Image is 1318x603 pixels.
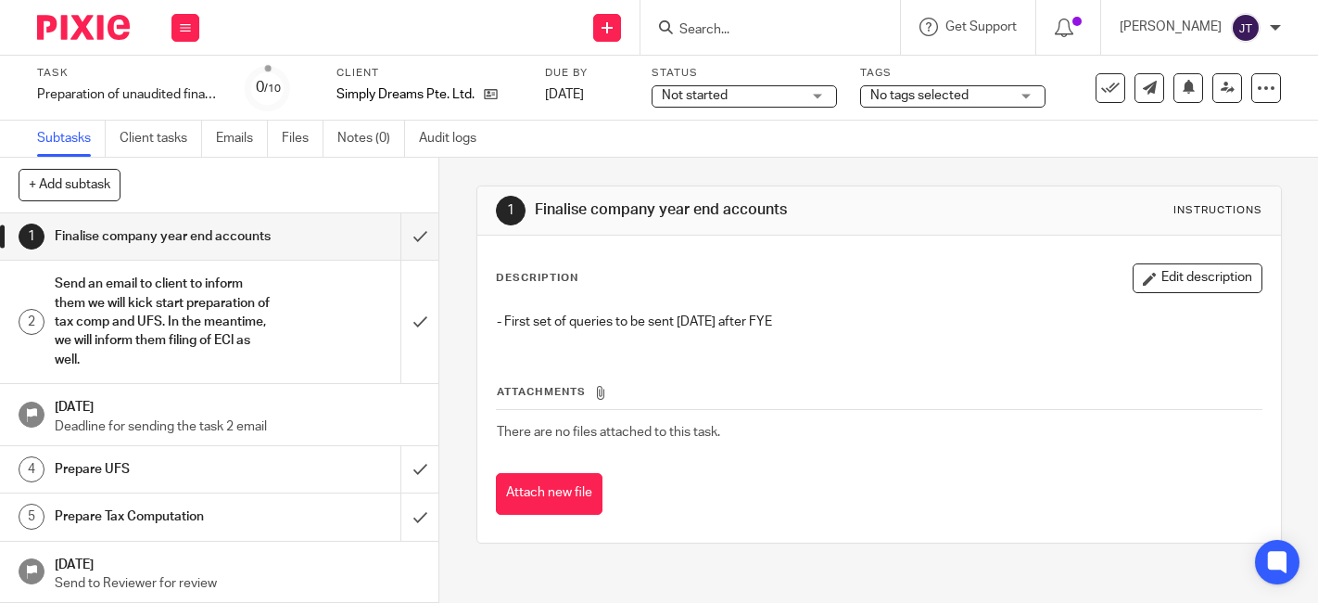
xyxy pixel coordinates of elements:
[545,66,628,81] label: Due by
[55,551,420,574] h1: [DATE]
[256,77,281,98] div: 0
[336,66,522,81] label: Client
[945,20,1017,33] span: Get Support
[37,85,222,104] div: Preparation of unaudited financial statements and tax computation FYE [DATE]
[496,196,526,225] div: 1
[497,426,720,439] span: There are no files attached to this task.
[37,15,130,40] img: Pixie
[216,121,268,157] a: Emails
[662,89,728,102] span: Not started
[282,121,323,157] a: Files
[120,121,202,157] a: Client tasks
[264,83,281,94] small: /10
[535,200,919,220] h1: Finalise company year end accounts
[496,473,602,515] button: Attach new file
[496,271,578,286] p: Description
[19,456,44,482] div: 4
[497,387,586,397] span: Attachments
[37,85,222,104] div: Preparation of unaudited financial statements and tax computation FYE 31 Aug 2025
[55,503,273,531] h1: Prepare Tax Computation
[336,85,475,104] p: Simply Dreams Pte. Ltd.
[497,313,1261,331] p: - First set of queries to be sent [DATE] after FYE
[55,455,273,483] h1: Prepare UFS
[19,169,120,200] button: + Add subtask
[1173,203,1262,218] div: Instructions
[55,417,420,436] p: Deadline for sending the task 2 email
[652,66,837,81] label: Status
[55,223,273,250] h1: Finalise company year end accounts
[678,22,844,39] input: Search
[1120,18,1222,36] p: [PERSON_NAME]
[37,121,106,157] a: Subtasks
[545,88,584,101] span: [DATE]
[55,270,273,374] h1: Send an email to client to inform them we will kick start preparation of tax comp and UFS. In the...
[1133,263,1262,293] button: Edit description
[19,224,44,250] div: 1
[860,66,1046,81] label: Tags
[419,121,490,157] a: Audit logs
[337,121,405,157] a: Notes (0)
[19,504,44,530] div: 5
[1231,13,1261,43] img: svg%3E
[19,309,44,335] div: 2
[37,66,222,81] label: Task
[55,393,420,417] h1: [DATE]
[870,89,969,102] span: No tags selected
[55,574,420,593] p: Send to Reviewer for review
